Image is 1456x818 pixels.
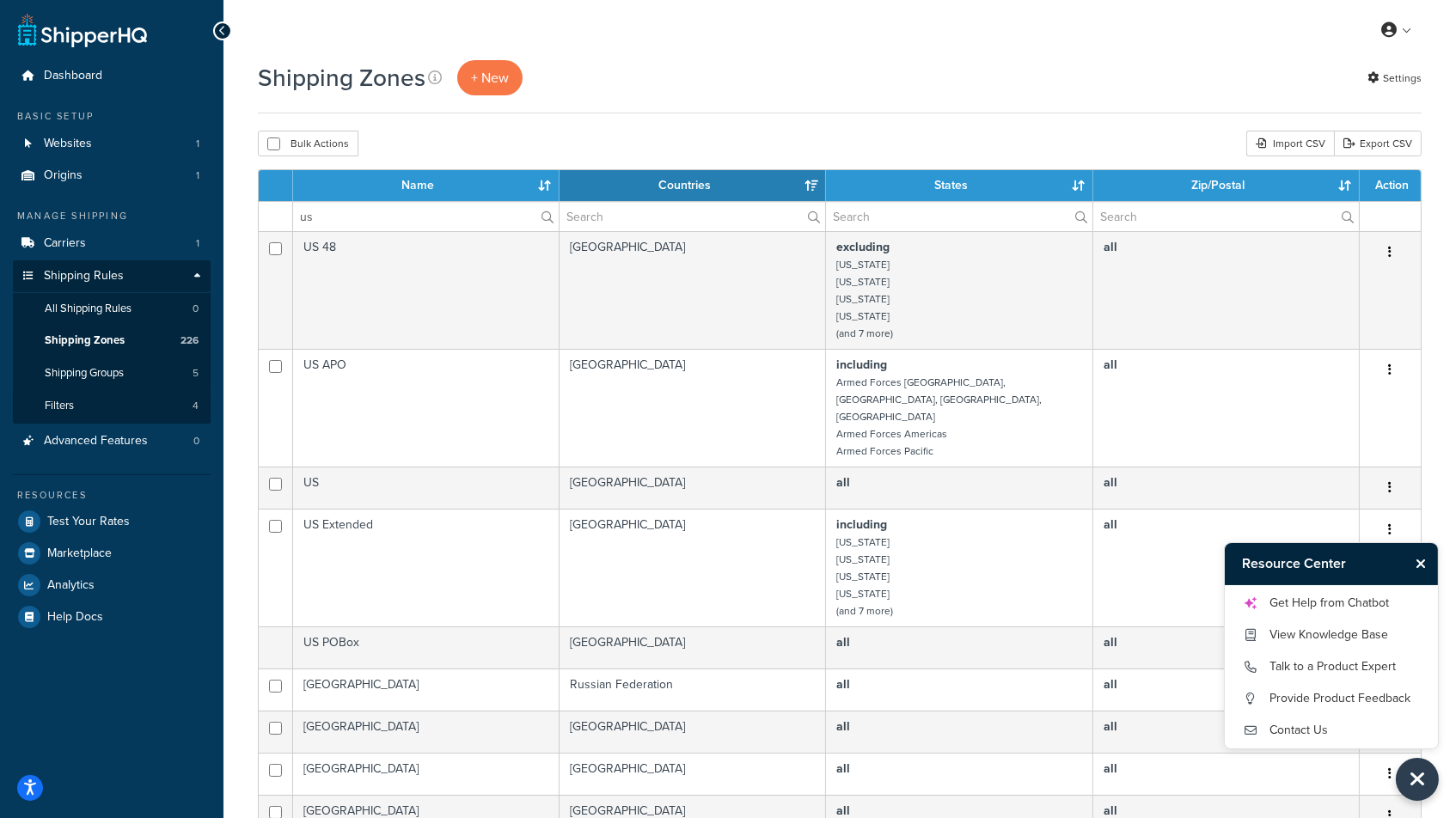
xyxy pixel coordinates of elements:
span: 1 [196,236,199,251]
th: Name: activate to sort column ascending [293,170,560,201]
th: Action [1360,170,1421,201]
span: 0 [193,434,199,449]
li: Origins [13,160,211,192]
h1: Shipping Zones [258,61,425,95]
td: [GEOGRAPHIC_DATA] [560,467,826,509]
td: [GEOGRAPHIC_DATA] [560,231,826,349]
button: Bulk Actions [258,131,358,156]
a: Origins 1 [13,160,211,192]
b: all [1104,356,1117,374]
li: Carriers [13,228,211,259]
span: Shipping Groups [45,366,124,381]
small: Armed Forces Pacific [836,443,933,459]
span: Shipping Zones [45,333,125,348]
td: [GEOGRAPHIC_DATA] [560,711,826,753]
small: (and 7 more) [836,326,893,341]
small: [US_STATE] [836,291,890,307]
th: Zip/Postal: activate to sort column ascending [1093,170,1360,201]
div: Basic Setup [13,109,211,124]
td: [GEOGRAPHIC_DATA] [560,509,826,626]
small: [US_STATE] [836,569,890,584]
li: Analytics [13,570,211,601]
span: 4 [193,399,199,413]
li: Websites [13,128,211,160]
a: Shipping Groups 5 [13,357,211,389]
a: + New [457,60,523,95]
span: Advanced Features [44,434,148,449]
td: US [293,467,560,509]
span: Analytics [47,578,95,593]
span: Help Docs [47,610,103,625]
div: Resources [13,488,211,503]
a: Settings [1367,66,1422,90]
td: [GEOGRAPHIC_DATA] [560,626,826,668]
td: [GEOGRAPHIC_DATA] [293,753,560,795]
li: All Shipping Rules [13,293,211,325]
a: Advanced Features 0 [13,425,211,457]
span: Dashboard [44,69,102,83]
small: [US_STATE] [836,274,890,290]
input: Search [826,202,1092,231]
input: Search [560,202,825,231]
span: Carriers [44,236,86,251]
a: Get Help from Chatbot [1242,589,1421,617]
span: 226 [180,333,199,348]
span: 1 [196,137,199,151]
span: 0 [193,302,199,316]
a: Help Docs [13,601,211,632]
li: Shipping Groups [13,357,211,389]
a: Filters 4 [13,390,211,422]
span: + New [471,68,509,88]
b: all [836,675,850,693]
li: Advanced Features [13,425,211,457]
td: [GEOGRAPHIC_DATA] [560,753,826,795]
b: all [836,633,850,651]
a: Carriers 1 [13,228,211,259]
span: 5 [193,366,199,381]
td: [GEOGRAPHIC_DATA] [293,711,560,753]
a: Dashboard [13,60,211,92]
td: Russian Federation [560,668,826,711]
li: Shipping Zones [13,325,211,357]
li: Shipping Rules [13,260,211,424]
small: Armed Forces [GEOGRAPHIC_DATA], [GEOGRAPHIC_DATA], [GEOGRAPHIC_DATA], [GEOGRAPHIC_DATA] [836,375,1042,424]
b: all [836,760,850,778]
b: including [836,516,887,534]
small: [US_STATE] [836,534,890,550]
span: Test Your Rates [47,515,130,529]
a: Talk to a Product Expert [1242,653,1421,681]
span: Origins [44,168,83,183]
a: ShipperHQ Home [18,13,147,47]
b: including [836,356,887,374]
small: [US_STATE] [836,552,890,567]
span: Marketplace [47,546,112,561]
a: Provide Product Feedback [1242,685,1421,712]
b: excluding [836,238,890,256]
th: States: activate to sort column ascending [826,170,1092,201]
span: All Shipping Rules [45,302,132,316]
a: Test Your Rates [13,506,211,537]
a: Marketplace [13,538,211,569]
span: 1 [196,168,199,183]
small: (and 7 more) [836,603,893,619]
span: Shipping Rules [44,269,124,284]
div: Import CSV [1246,131,1334,156]
small: [US_STATE] [836,586,890,601]
b: all [1104,633,1117,651]
a: Websites 1 [13,128,211,160]
a: Contact Us [1242,717,1421,744]
b: all [1104,717,1117,736]
input: Search [293,202,559,231]
b: all [1104,473,1117,491]
b: all [1104,238,1117,256]
h3: Resource Center [1225,543,1408,584]
a: All Shipping Rules 0 [13,293,211,325]
div: Manage Shipping [13,209,211,223]
input: Search [1093,202,1359,231]
th: Countries: activate to sort column ascending [560,170,826,201]
td: [GEOGRAPHIC_DATA] [293,668,560,711]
